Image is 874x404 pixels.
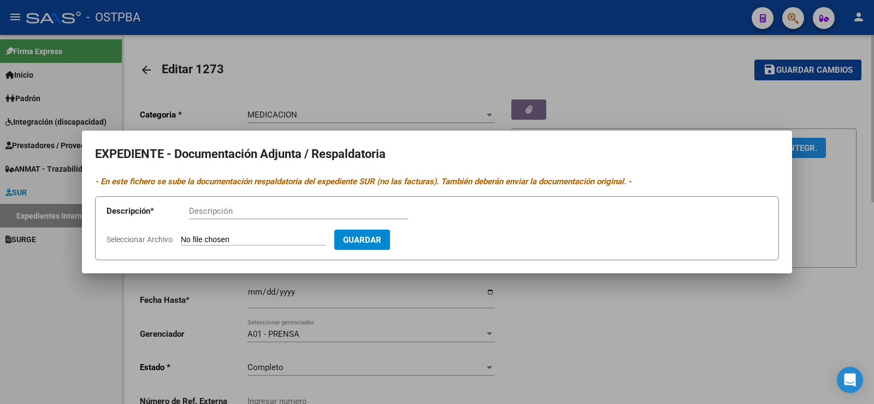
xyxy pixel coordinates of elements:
[95,177,631,186] i: - En este fichero se sube la documentación respaldatoria del expediente SUR (no las facturas). Ta...
[837,367,863,393] div: Open Intercom Messenger
[334,230,390,250] button: Guardar
[95,144,779,165] h2: EXPEDIENTE - Documentación Adjunta / Respaldatoria
[107,205,189,218] p: Descripción
[343,235,381,245] span: Guardar
[107,235,173,244] span: Seleccionar Archivo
